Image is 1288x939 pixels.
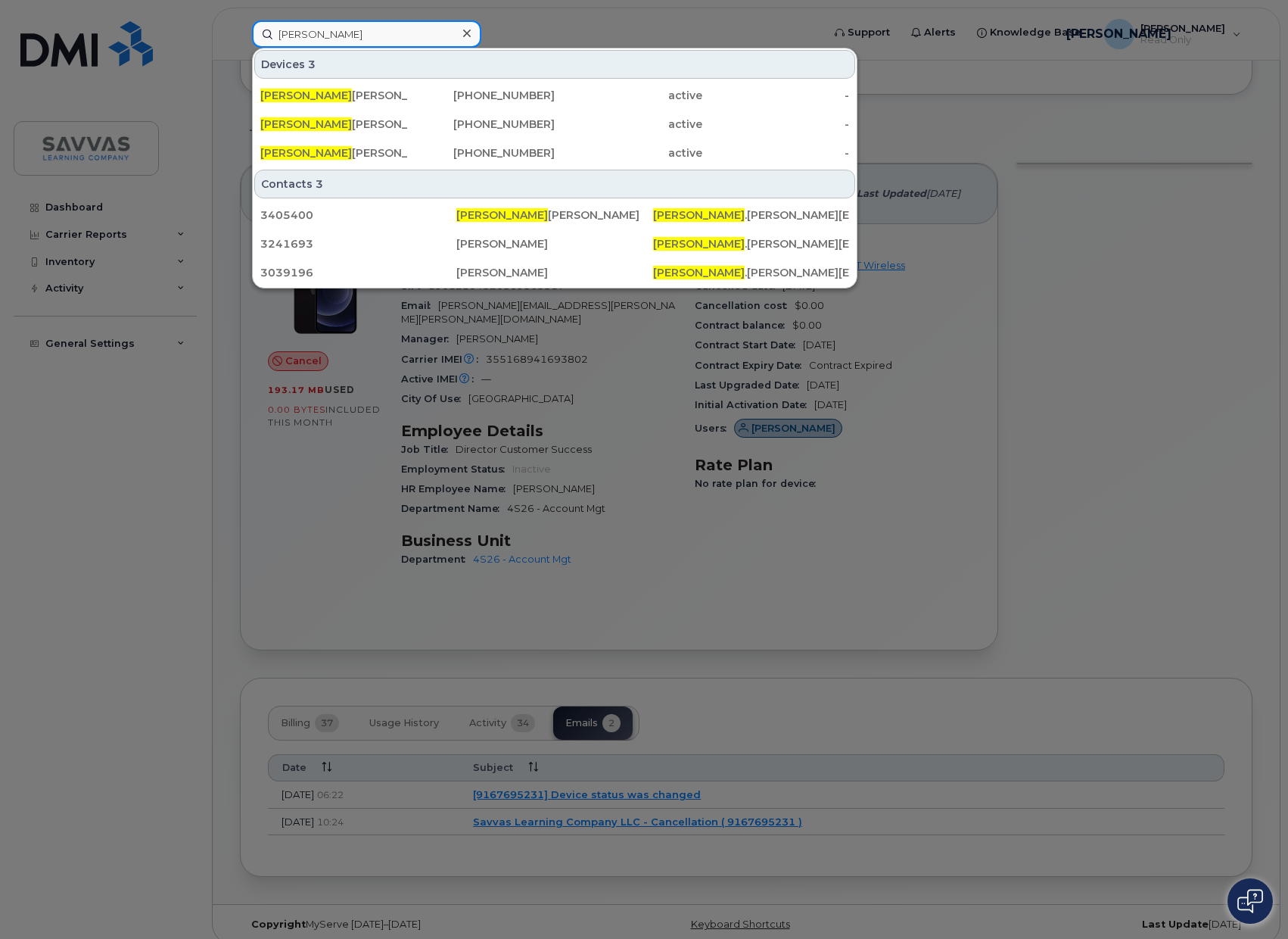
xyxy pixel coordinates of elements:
[260,207,456,223] div: 3405400
[1237,889,1263,913] img: Open chat
[316,176,323,192] span: 3
[260,146,352,160] span: [PERSON_NAME]
[254,50,855,79] div: Devices
[254,170,855,198] div: Contacts
[260,88,408,103] div: [PERSON_NAME]
[408,145,555,161] div: [PHONE_NUMBER]
[260,145,408,161] div: [PERSON_NAME]
[653,237,745,251] span: [PERSON_NAME]
[456,207,652,223] div: [PERSON_NAME]
[260,236,456,251] div: 3241693
[653,265,849,280] div: .[PERSON_NAME][EMAIL_ADDRESS][PERSON_NAME][DOMAIN_NAME]
[555,145,702,161] div: active
[456,265,652,280] div: [PERSON_NAME]
[308,57,316,72] span: 3
[653,236,849,251] div: .[PERSON_NAME][EMAIL_ADDRESS][PERSON_NAME][DOMAIN_NAME]
[653,208,745,222] span: [PERSON_NAME]
[254,111,855,138] a: [PERSON_NAME][PERSON_NAME][PHONE_NUMBER]active-
[254,230,855,257] a: 3241693[PERSON_NAME][PERSON_NAME].[PERSON_NAME][EMAIL_ADDRESS][PERSON_NAME][DOMAIN_NAME]
[260,89,352,102] span: [PERSON_NAME]
[702,88,850,103] div: -
[408,88,555,103] div: [PHONE_NUMBER]
[254,201,855,229] a: 3405400[PERSON_NAME][PERSON_NAME][PERSON_NAME].[PERSON_NAME][EMAIL_ADDRESS][PERSON_NAME][DOMAIN_N...
[252,20,481,48] input: Find something...
[456,236,652,251] div: [PERSON_NAME]
[653,266,745,279] span: [PERSON_NAME]
[254,139,855,167] a: [PERSON_NAME][PERSON_NAME][PHONE_NUMBER]active-
[702,117,850,132] div: -
[254,259,855,286] a: 3039196[PERSON_NAME][PERSON_NAME].[PERSON_NAME][EMAIL_ADDRESS][PERSON_NAME][DOMAIN_NAME]
[260,117,352,131] span: [PERSON_NAME]
[555,117,702,132] div: active
[653,207,849,223] div: .[PERSON_NAME][EMAIL_ADDRESS][PERSON_NAME][DOMAIN_NAME]
[702,145,850,161] div: -
[260,117,408,132] div: [PERSON_NAME]
[260,265,456,280] div: 3039196
[254,82,855,109] a: [PERSON_NAME][PERSON_NAME][PHONE_NUMBER]active-
[555,88,702,103] div: active
[456,208,548,222] span: [PERSON_NAME]
[408,117,555,132] div: [PHONE_NUMBER]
